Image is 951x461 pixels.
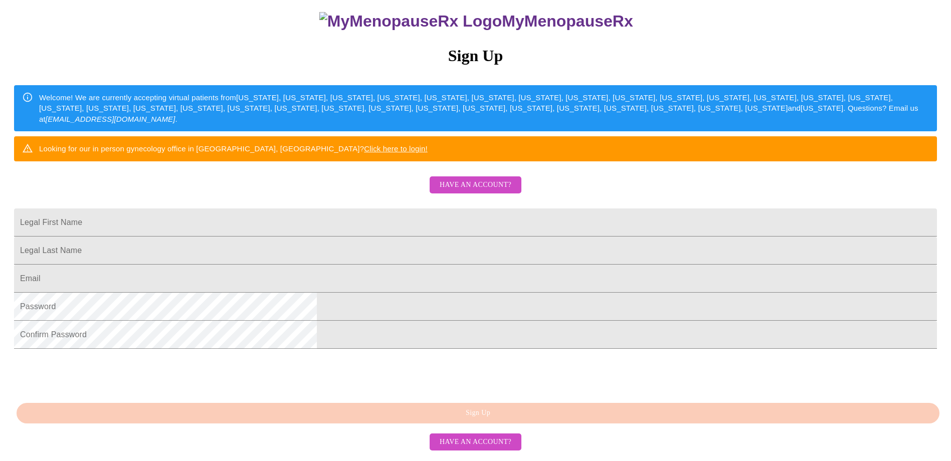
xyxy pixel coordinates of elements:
[364,144,428,153] a: Click here to login!
[14,47,937,65] h3: Sign Up
[427,187,524,196] a: Have an account?
[319,12,502,31] img: MyMenopauseRx Logo
[46,115,175,123] em: [EMAIL_ADDRESS][DOMAIN_NAME]
[440,436,511,448] span: Have an account?
[16,12,937,31] h3: MyMenopauseRx
[39,139,428,158] div: Looking for our in person gynecology office in [GEOGRAPHIC_DATA], [GEOGRAPHIC_DATA]?
[14,354,166,393] iframe: reCAPTCHA
[430,433,521,451] button: Have an account?
[440,179,511,191] span: Have an account?
[427,437,524,445] a: Have an account?
[39,88,929,128] div: Welcome! We are currently accepting virtual patients from [US_STATE], [US_STATE], [US_STATE], [US...
[430,176,521,194] button: Have an account?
